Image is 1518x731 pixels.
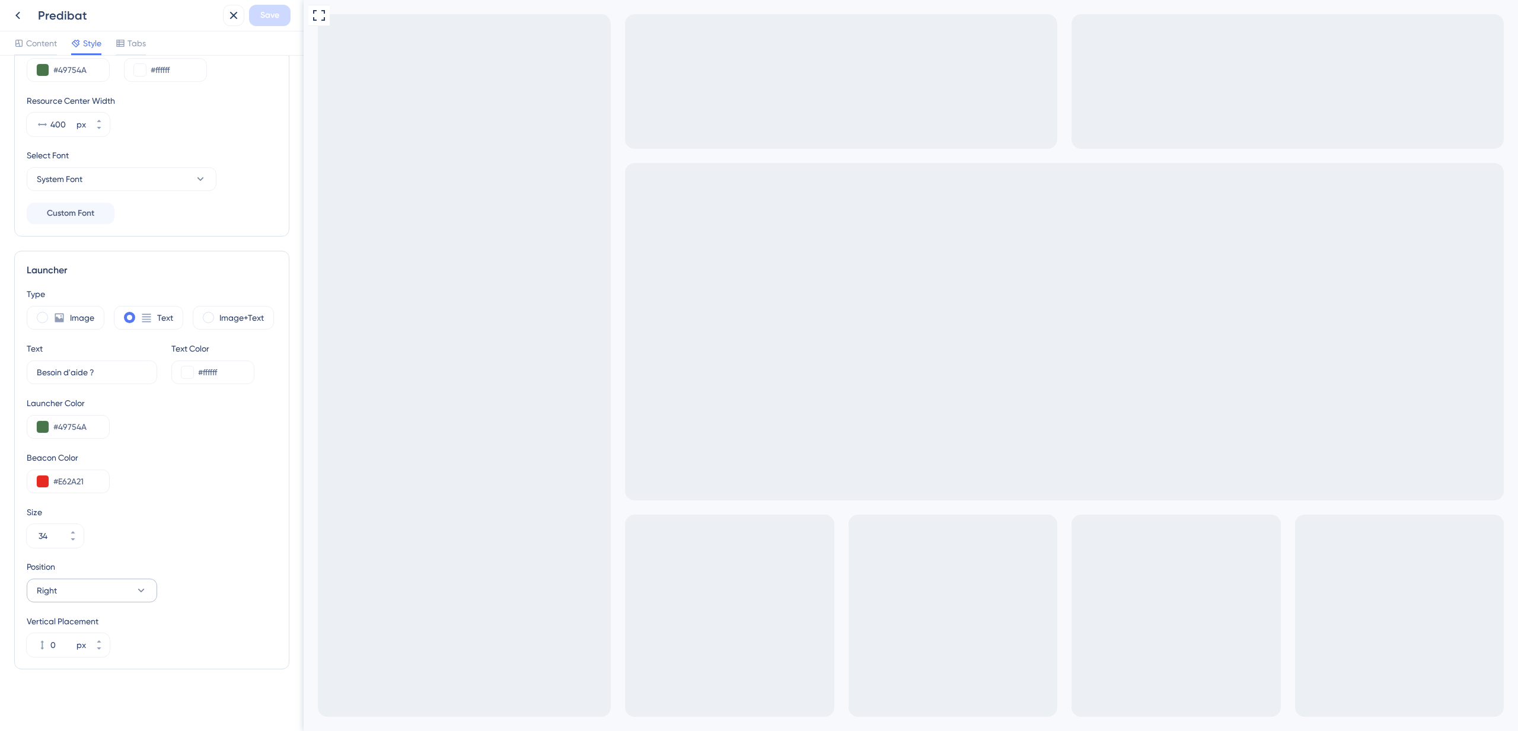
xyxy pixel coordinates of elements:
[27,579,157,602] button: Right
[27,505,277,519] div: Size
[38,7,218,24] div: Predibat
[27,203,114,224] button: Custom Font
[127,36,146,50] span: Tabs
[27,263,277,277] div: Launcher
[88,125,110,136] button: px
[82,6,87,15] div: 3
[219,311,264,325] label: Image+Text
[260,8,279,23] span: Save
[37,583,57,598] span: Right
[88,113,110,125] button: px
[83,36,101,50] span: Style
[27,287,277,301] div: Type
[47,206,94,221] span: Custom Font
[27,94,277,108] div: Resource Center Width
[88,633,110,645] button: px
[27,396,110,410] div: Launcher Color
[27,341,43,356] div: Text
[27,451,277,465] div: Beacon Color
[70,311,94,325] label: Image
[50,638,74,652] input: px
[37,172,82,186] span: System Font
[76,638,86,652] div: px
[50,117,74,132] input: px
[171,341,254,356] div: Text Color
[157,311,173,325] label: Text
[249,5,291,26] button: Save
[76,117,86,132] div: px
[7,3,75,17] span: Besoin d'aide ?
[27,614,110,628] div: Vertical Placement
[27,148,277,162] div: Select Font
[26,36,57,50] span: Content
[88,645,110,657] button: px
[27,560,157,574] div: Position
[37,366,147,379] input: Get Started
[27,167,216,191] button: System Font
